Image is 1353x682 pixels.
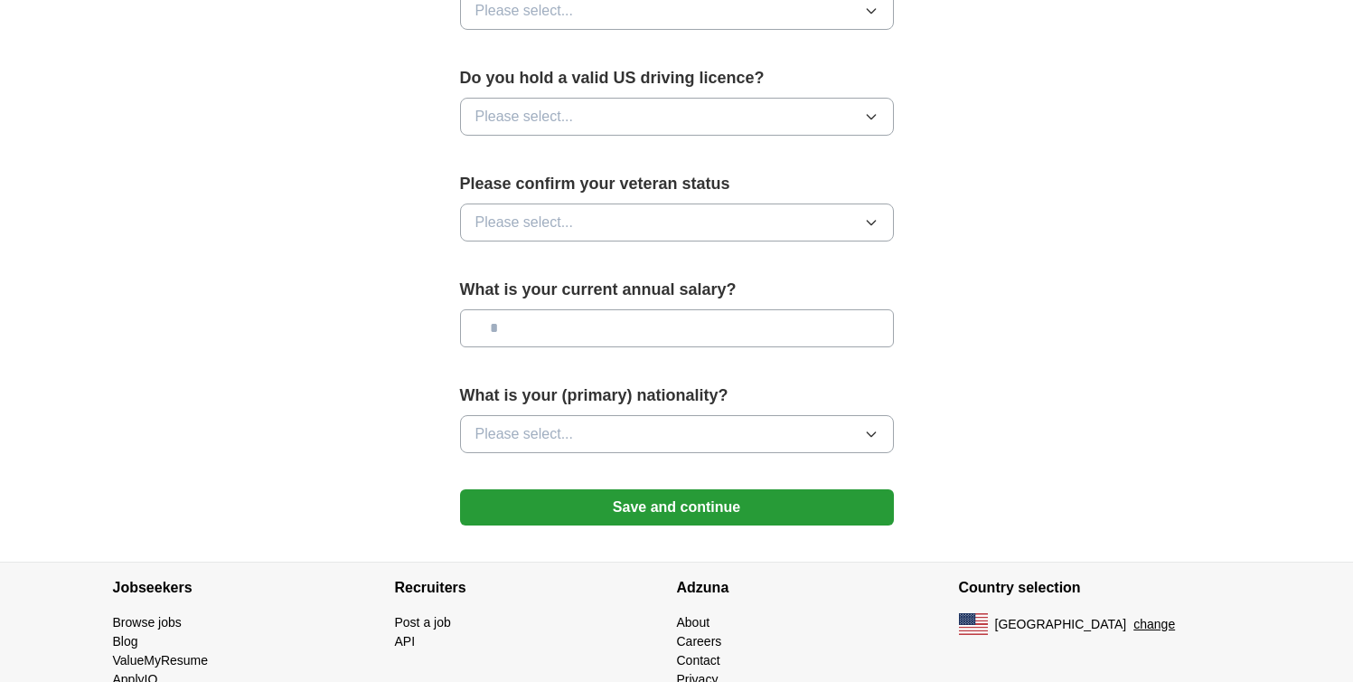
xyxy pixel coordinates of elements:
[995,615,1127,634] span: [GEOGRAPHIC_DATA]
[460,98,894,136] button: Please select...
[395,634,416,649] a: API
[677,653,720,668] a: Contact
[460,278,894,302] label: What is your current annual salary?
[460,204,894,242] button: Please select...
[113,615,182,630] a: Browse jobs
[677,615,710,630] a: About
[475,423,574,445] span: Please select...
[475,212,574,233] span: Please select...
[959,563,1241,613] h4: Country selection
[460,489,894,526] button: Save and continue
[460,172,894,196] label: Please confirm your veteran status
[113,634,138,649] a: Blog
[460,66,894,90] label: Do you hold a valid US driving licence?
[677,634,722,649] a: Careers
[113,653,209,668] a: ValueMyResume
[475,106,574,128] span: Please select...
[395,615,451,630] a: Post a job
[959,613,988,635] img: US flag
[460,415,894,453] button: Please select...
[460,384,894,408] label: What is your (primary) nationality?
[1133,615,1175,634] button: change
